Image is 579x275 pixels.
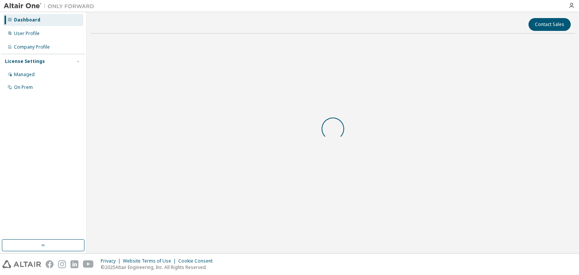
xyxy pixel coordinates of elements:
[14,72,35,78] div: Managed
[178,258,217,264] div: Cookie Consent
[123,258,178,264] div: Website Terms of Use
[14,17,40,23] div: Dashboard
[14,31,40,37] div: User Profile
[58,260,66,268] img: instagram.svg
[101,264,217,270] p: © 2025 Altair Engineering, Inc. All Rights Reserved.
[83,260,94,268] img: youtube.svg
[5,58,45,64] div: License Settings
[101,258,123,264] div: Privacy
[46,260,54,268] img: facebook.svg
[2,260,41,268] img: altair_logo.svg
[4,2,98,10] img: Altair One
[14,84,33,90] div: On Prem
[14,44,50,50] div: Company Profile
[528,18,571,31] button: Contact Sales
[70,260,78,268] img: linkedin.svg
